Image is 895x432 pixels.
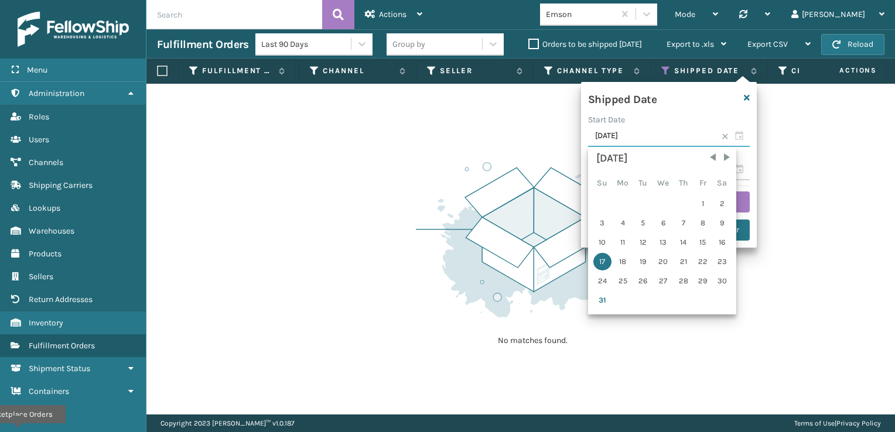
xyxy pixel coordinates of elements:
div: Fri Aug 15 2025 [694,234,712,251]
div: Mon Aug 25 2025 [613,272,633,290]
div: Fri Aug 22 2025 [694,253,712,270]
input: MM/DD/YYYY [588,126,750,147]
abbr: Saturday [717,178,727,188]
label: Channel [323,66,394,76]
span: Next Month [721,152,733,163]
div: Sun Aug 17 2025 [593,253,612,270]
abbr: Thursday [679,178,688,188]
div: Sat Aug 30 2025 [713,272,731,290]
div: Wed Aug 20 2025 [654,253,673,270]
div: Mon Aug 04 2025 [613,214,633,232]
span: Shipment Status [29,364,90,373]
div: Mon Aug 11 2025 [613,234,633,251]
div: Thu Aug 14 2025 [675,234,692,251]
div: Sat Aug 16 2025 [713,234,731,251]
span: Channels [29,157,63,167]
div: Sun Aug 10 2025 [593,234,612,251]
abbr: Tuesday [638,178,647,188]
span: Roles [29,112,49,122]
div: Sun Aug 24 2025 [593,272,612,290]
span: Administration [29,88,84,98]
div: Sat Aug 09 2025 [713,214,731,232]
div: Sat Aug 23 2025 [713,253,731,270]
div: Tue Aug 05 2025 [634,214,652,232]
abbr: Sunday [597,178,607,188]
span: Users [29,135,49,145]
div: Sat Aug 02 2025 [713,195,731,212]
div: Fri Aug 01 2025 [694,195,712,212]
span: Containers [29,386,69,396]
label: Orders to be shipped [DATE] [528,39,642,49]
div: Sun Aug 31 2025 [593,292,612,309]
span: Actions [379,9,406,19]
div: Group by [392,38,425,50]
p: Copyright 2023 [PERSON_NAME]™ v 1.0.187 [160,414,295,432]
div: Sun Aug 03 2025 [593,214,612,232]
a: Terms of Use [794,419,835,427]
span: Inventory [29,318,63,328]
label: Channel Source [791,66,862,76]
abbr: Monday [617,178,628,188]
div: Fri Aug 29 2025 [694,272,712,290]
div: Tue Aug 26 2025 [634,272,652,290]
span: Actions [802,61,884,80]
span: Mode [675,9,695,19]
label: Start Date [588,115,625,125]
span: Return Addresses [29,294,93,304]
div: Mon Aug 18 2025 [613,253,633,270]
span: Batches [29,409,59,419]
abbr: Wednesday [657,178,669,188]
h4: Shipped Date [588,89,657,107]
div: Thu Aug 07 2025 [675,214,692,232]
label: Shipped Date [674,66,745,76]
span: Previous Month [707,152,719,163]
button: Reload [821,34,884,55]
div: Last 90 Days [261,38,352,50]
span: Lookups [29,203,60,213]
a: Privacy Policy [836,419,881,427]
span: Shipping Carriers [29,180,93,190]
span: Warehouses [29,226,74,236]
label: Channel Type [557,66,628,76]
div: Tue Aug 12 2025 [634,234,652,251]
span: Export CSV [747,39,788,49]
div: Thu Aug 21 2025 [675,253,692,270]
div: Emson [546,8,616,20]
span: Sellers [29,272,53,282]
label: Fulfillment Order Id [202,66,273,76]
div: Tue Aug 19 2025 [634,253,652,270]
div: Fri Aug 08 2025 [694,214,712,232]
span: Fulfillment Orders [29,341,95,351]
div: [DATE] [596,150,728,167]
div: Wed Aug 13 2025 [654,234,673,251]
span: Products [29,249,62,259]
div: Wed Aug 06 2025 [654,214,673,232]
span: Export to .xls [667,39,714,49]
div: | [794,414,881,432]
span: Menu [27,65,47,75]
div: Wed Aug 27 2025 [654,272,673,290]
div: Thu Aug 28 2025 [675,272,692,290]
label: Seller [440,66,511,76]
img: logo [18,12,129,47]
abbr: Friday [699,178,706,188]
h3: Fulfillment Orders [157,37,248,52]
